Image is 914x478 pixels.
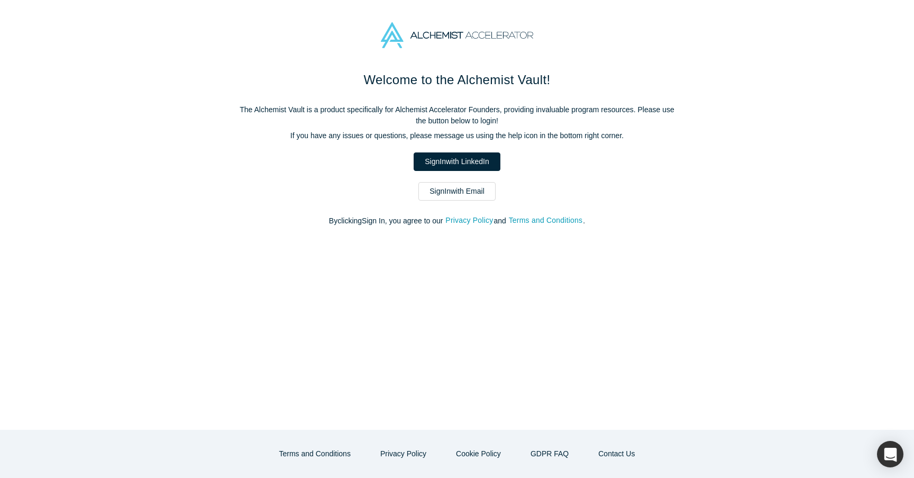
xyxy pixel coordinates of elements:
[445,445,512,463] button: Cookie Policy
[268,445,362,463] button: Terms and Conditions
[381,22,533,48] img: Alchemist Accelerator Logo
[235,70,679,89] h1: Welcome to the Alchemist Vault!
[445,214,493,227] button: Privacy Policy
[587,445,646,463] button: Contact Us
[508,214,583,227] button: Terms and Conditions
[235,104,679,127] p: The Alchemist Vault is a product specifically for Alchemist Accelerator Founders, providing inval...
[414,152,500,171] a: SignInwith LinkedIn
[519,445,580,463] a: GDPR FAQ
[235,215,679,227] p: By clicking Sign In , you agree to our and .
[418,182,496,201] a: SignInwith Email
[369,445,437,463] button: Privacy Policy
[235,130,679,141] p: If you have any issues or questions, please message us using the help icon in the bottom right co...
